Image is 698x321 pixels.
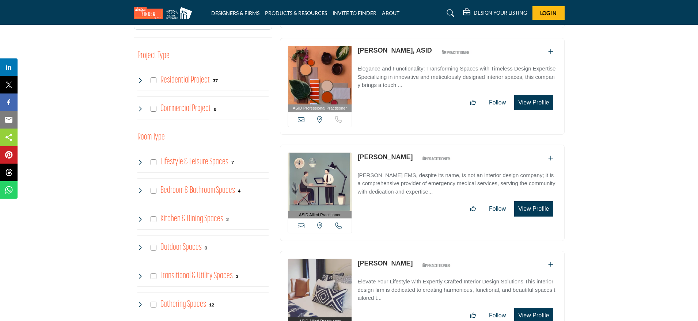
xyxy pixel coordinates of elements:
[288,153,352,211] img: Jeffrey Hopkins
[514,95,553,110] button: View Profile
[231,160,234,165] b: 7
[333,10,376,16] a: INVITE TO FINDER
[288,46,352,112] a: ASID Professional Practitioner
[548,261,553,268] a: Add To List
[160,102,211,115] h4: Commercial Project: Involve the design, construction, or renovation of spaces used for business p...
[160,270,233,282] h4: Transitional & Utility Spaces: Transitional & Utility Spaces
[236,273,238,279] div: 3 Results For Transitional & Utility Spaces
[137,130,165,144] button: Room Type
[357,259,413,268] p: Amy Hopkins
[214,107,216,112] b: 8
[151,245,156,251] input: Select Outdoor Spaces checkbox
[236,274,238,279] b: 3
[160,241,202,254] h4: Outdoor Spaces: Outdoor Spaces
[151,216,156,222] input: Select Kitchen & Dining Spaces checkbox
[357,167,557,196] a: [PERSON_NAME] EMS, despite its name, is not an interior design company; it is a comprehensive pro...
[532,6,565,20] button: Log In
[151,159,156,165] input: Select Lifestyle & Leisure Spaces checkbox
[226,216,229,222] div: 2 Results For Kitchen & Dining Spaces
[439,47,472,57] img: ASID Qualified Practitioners Badge Icon
[205,244,207,251] div: 0 Results For Outdoor Spaces
[265,10,327,16] a: PRODUCTS & RESOURCES
[205,245,207,251] b: 0
[213,78,218,83] b: 37
[357,171,557,196] p: [PERSON_NAME] EMS, despite its name, is not an interior design company; it is a comprehensive pro...
[288,153,352,219] a: ASID Allied Practitioner
[160,298,206,311] h4: Gathering Spaces: Gathering Spaces
[463,9,527,18] div: DESIGN YOUR LISTING
[288,46,352,104] img: Susan Hopkins-Heatwole, ASID
[357,278,557,302] p: Elevate Your Lifestyle with Expertly Crafted Interior Design Solutions This interior design firm ...
[134,7,196,19] img: Site Logo
[514,201,553,217] button: View Profile
[484,95,511,110] button: Follow
[540,10,557,16] span: Log In
[238,188,240,194] b: 4
[293,105,347,111] span: ASID Professional Practitioner
[288,259,352,317] img: Amy Hopkins
[226,217,229,222] b: 2
[238,187,240,194] div: 4 Results For Bedroom & Bathroom Spaces
[357,153,413,161] a: [PERSON_NAME]
[231,159,234,165] div: 7 Results For Lifestyle & Leisure Spaces
[160,184,235,197] h4: Bedroom & Bathroom Spaces: Bedroom & Bathroom Spaces
[160,156,228,168] h4: Lifestyle & Leisure Spaces: Lifestyle & Leisure Spaces
[465,95,481,110] button: Like listing
[357,152,413,162] p: Jeffrey Hopkins
[357,260,413,267] a: [PERSON_NAME]
[160,213,223,225] h4: Kitchen & Dining Spaces: Kitchen & Dining Spaces
[151,106,156,112] input: Select Commercial Project checkbox
[151,188,156,194] input: Select Bedroom & Bathroom Spaces checkbox
[160,74,210,87] h4: Residential Project: Types of projects range from simple residential renovations to highly comple...
[151,273,156,279] input: Select Transitional & Utility Spaces checkbox
[548,155,553,161] a: Add To List
[357,273,557,302] a: Elevate Your Lifestyle with Expertly Crafted Interior Design Solutions This interior design firm ...
[474,9,527,16] h5: DESIGN YOUR LISTING
[151,302,156,307] input: Select Gathering Spaces checkbox
[209,302,214,307] b: 12
[357,46,432,56] p: Susan Hopkins-Heatwole, ASID
[357,65,557,89] p: Elegance and Functionality: Transforming Spaces with Timeless Design Expertise Specializing in in...
[211,10,259,16] a: DESIGNERS & FIRMS
[357,47,432,54] a: [PERSON_NAME], ASID
[213,77,218,84] div: 37 Results For Residential Project
[382,10,399,16] a: ABOUT
[209,301,214,308] div: 12 Results For Gathering Spaces
[151,77,156,83] input: Select Residential Project checkbox
[440,7,459,19] a: Search
[420,154,452,163] img: ASID Qualified Practitioners Badge Icon
[484,202,511,216] button: Follow
[299,212,341,218] span: ASID Allied Practitioner
[465,202,481,216] button: Like listing
[137,49,170,63] button: Project Type
[548,49,553,55] a: Add To List
[214,106,216,112] div: 8 Results For Commercial Project
[357,60,557,89] a: Elegance and Functionality: Transforming Spaces with Timeless Design Expertise Specializing in in...
[420,260,452,270] img: ASID Qualified Practitioners Badge Icon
